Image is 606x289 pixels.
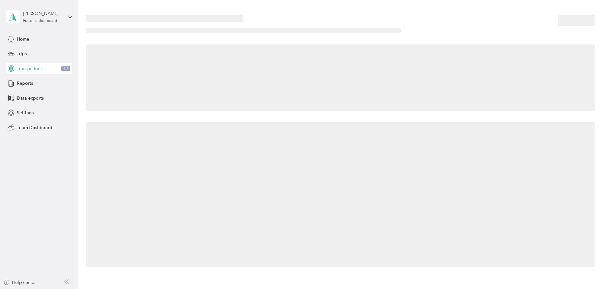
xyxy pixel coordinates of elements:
[17,36,29,43] span: Home
[17,65,43,72] span: Transactions
[17,95,44,102] span: Data exports
[570,253,606,289] iframe: Everlance-gr Chat Button Frame
[23,19,57,23] div: Personal dashboard
[17,124,52,131] span: Team Dashboard
[17,50,27,57] span: Trips
[61,66,70,71] span: 10
[17,109,34,116] span: Settings
[3,279,36,286] button: Help center
[23,10,63,17] div: [PERSON_NAME]
[17,80,33,87] span: Reports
